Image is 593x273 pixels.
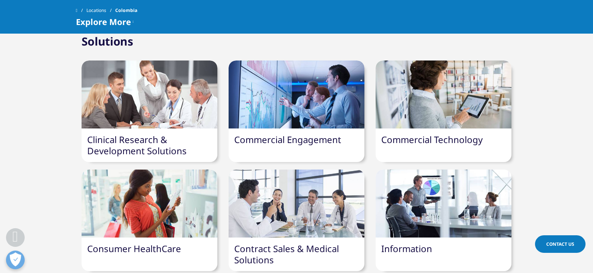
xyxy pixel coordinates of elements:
[87,133,187,157] a: Clinical Research & Development Solutions
[6,251,25,269] button: Abrir preferencias
[82,34,133,49] h2: Solutions
[381,242,432,255] a: Information
[87,242,181,255] a: Consumer HealthCare
[115,4,137,17] span: Colombia
[381,133,483,146] a: Commercial Technology
[234,242,339,266] a: Contract Sales & Medical Solutions
[76,17,131,26] span: Explore More
[234,133,341,146] a: Commercial Engagement
[546,241,574,247] span: Contact Us
[86,4,115,17] a: Locations
[535,235,586,253] a: Contact Us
